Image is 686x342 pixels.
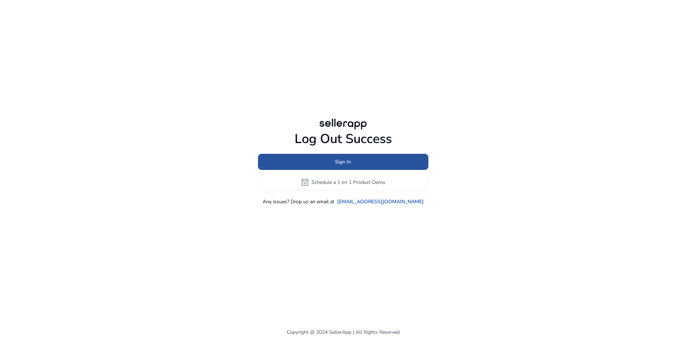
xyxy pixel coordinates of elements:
h1: Log Out Success [258,131,428,147]
span: event_available [301,178,309,186]
button: event_availableSchedule a 1 on 1 Product Demo [258,174,428,191]
span: Sign In [335,158,351,166]
p: Any issues? Drop us an email at [263,198,334,205]
a: [EMAIL_ADDRESS][DOMAIN_NAME] [337,198,424,205]
button: Sign In [258,154,428,170]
